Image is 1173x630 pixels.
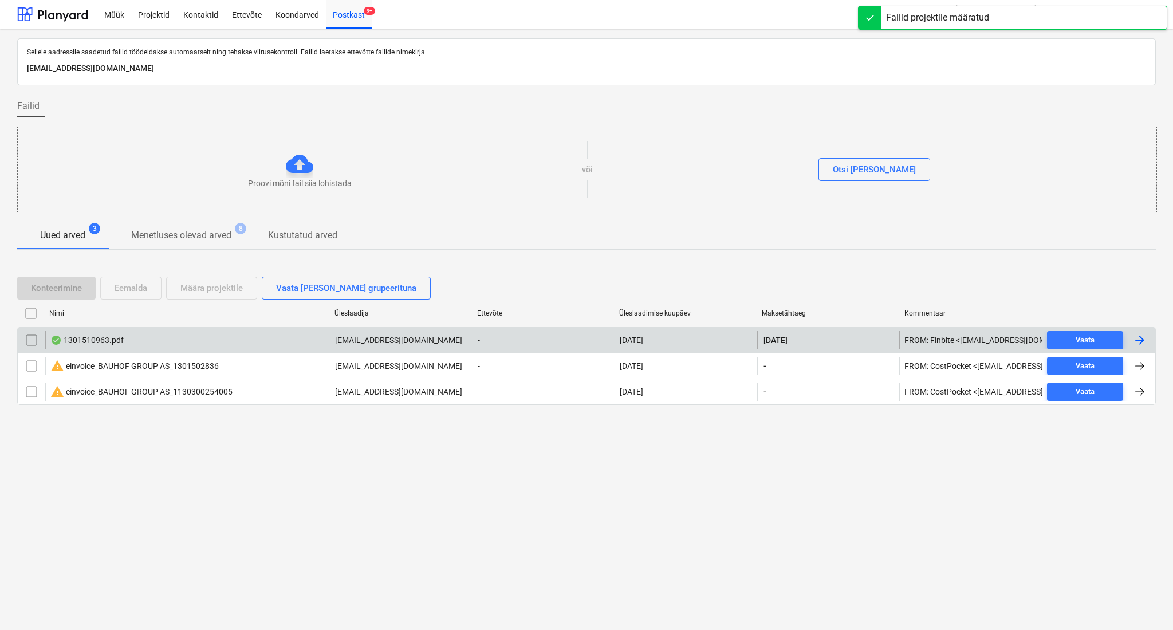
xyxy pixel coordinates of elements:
button: Otsi [PERSON_NAME] [818,158,930,181]
p: [EMAIL_ADDRESS][DOMAIN_NAME] [335,360,462,372]
div: einvoice_BAUHOF GROUP AS_1301502836 [50,359,219,373]
div: Üleslaadimise kuupäev [619,309,753,317]
span: 3 [89,223,100,234]
button: Vaata [PERSON_NAME] grupeerituna [262,277,431,300]
button: Vaata [1047,331,1123,349]
div: Vestlusvidin [1116,575,1173,630]
button: Vaata [1047,357,1123,375]
div: Vaata [PERSON_NAME] grupeerituna [276,281,416,296]
iframe: Chat Widget [1116,575,1173,630]
span: warning [50,359,64,373]
p: või [582,164,593,175]
span: - [762,360,767,372]
span: Failid [17,99,40,113]
div: - [473,383,615,401]
span: [DATE] [762,334,789,346]
div: - [473,357,615,375]
div: Kommentaar [904,309,1038,317]
p: Uued arved [40,229,85,242]
div: Vaata [1076,360,1095,373]
button: Vaata [1047,383,1123,401]
p: Proovi mõni fail siia lohistada [248,178,352,189]
div: Üleslaadija [334,309,468,317]
div: Failid projektile määratud [886,11,989,25]
div: Vaata [1076,334,1095,347]
span: 8 [235,223,246,234]
div: [DATE] [620,387,643,396]
p: Menetluses olevad arved [131,229,231,242]
p: [EMAIL_ADDRESS][DOMAIN_NAME] [335,334,462,346]
div: Ettevõte [477,309,611,317]
div: [DATE] [620,336,643,345]
span: - [762,386,767,397]
p: Sellele aadressile saadetud failid töödeldakse automaatselt ning tehakse viirusekontroll. Failid ... [27,48,1146,57]
div: - [473,331,615,349]
div: Maksetähtaeg [762,309,895,317]
div: einvoice_BAUHOF GROUP AS_1130300254005 [50,385,233,399]
div: Vaata [1076,385,1095,399]
span: warning [50,385,64,399]
p: [EMAIL_ADDRESS][DOMAIN_NAME] [27,62,1146,76]
p: Kustutatud arved [268,229,337,242]
div: Otsi [PERSON_NAME] [833,162,916,177]
div: 1301510963.pdf [50,336,124,345]
div: [DATE] [620,361,643,371]
span: 9+ [364,7,375,15]
div: Nimi [49,309,325,317]
div: Proovi mõni fail siia lohistadavõiOtsi [PERSON_NAME] [17,127,1157,212]
div: Andmed failist loetud [50,336,62,345]
p: [EMAIL_ADDRESS][DOMAIN_NAME] [335,386,462,397]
